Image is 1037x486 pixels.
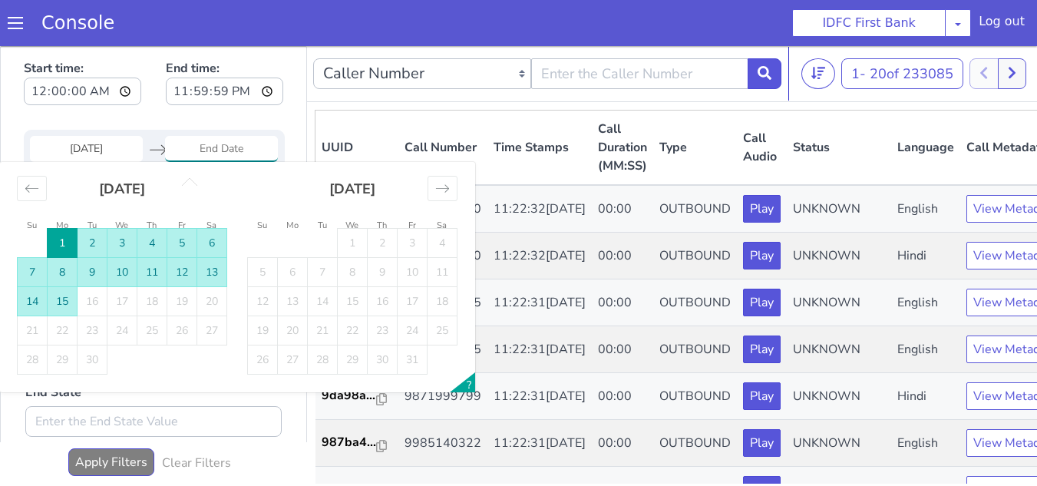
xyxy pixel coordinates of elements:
td: Choose Monday, September 15, 2025 as your check-out date. It’s available. [48,241,78,270]
td: Hindi [891,421,960,468]
td: Not available. Sunday, October 26, 2025 [248,299,278,329]
div: Move backward to switch to the previous month. [17,130,47,155]
td: Not available. Monday, September 22, 2025 [48,270,78,299]
button: IDFC First Bank [792,9,946,37]
td: Choose Thursday, September 4, 2025 as your check-out date. It’s available. [137,183,167,212]
small: Tu [318,174,327,185]
td: Not available. Thursday, September 18, 2025 [137,241,167,270]
td: 11:22:31[DATE] [487,421,592,468]
button: Apply Filters [68,402,154,430]
button: Play [743,383,781,411]
td: 00:00 [592,374,653,421]
td: OUTBOUND [653,280,737,327]
td: Not available. Wednesday, September 24, 2025 [107,270,137,299]
small: Fr [408,174,416,185]
td: Not available. Thursday, October 2, 2025 [368,183,398,212]
td: Not available. Monday, October 6, 2025 [278,212,308,241]
a: 9da98a... [322,340,392,359]
td: Hindi [891,187,960,233]
strong: [DATE] [329,134,375,152]
small: Th [377,174,387,185]
td: 00:00 [592,187,653,233]
td: OUTBOUND [653,374,737,421]
small: Th [147,174,157,185]
td: Not available. Tuesday, October 21, 2025 [308,270,338,299]
input: Start Date [30,90,143,116]
button: Play [743,196,781,223]
input: End Date [165,90,278,116]
th: Call Audio [737,64,787,140]
button: Play [743,336,781,364]
th: Type [653,64,737,140]
td: Not available. Friday, October 31, 2025 [398,299,428,329]
td: Not available. Monday, October 27, 2025 [278,299,308,329]
td: UNKNOWN [787,280,891,327]
td: Not available. Wednesday, October 15, 2025 [338,241,368,270]
p: 987ba4... [322,387,377,405]
button: Play [743,243,781,270]
td: Not available. Thursday, October 16, 2025 [368,241,398,270]
span: 20 of 233085 [870,18,953,37]
td: Not available. Saturday, October 11, 2025 [428,212,457,241]
td: Choose Tuesday, September 9, 2025 as your check-out date. It’s available. [78,212,107,241]
input: Start time: [24,31,141,59]
input: Enter the End State Value [25,360,282,391]
td: OUTBOUND [653,233,737,280]
td: OUTBOUND [653,421,737,468]
td: Not available. Saturday, October 25, 2025 [428,270,457,299]
td: 11:22:32[DATE] [487,139,592,187]
td: Not available. Monday, September 29, 2025 [48,299,78,329]
td: Not available. Thursday, October 30, 2025 [368,299,398,329]
th: Language [891,64,960,140]
td: Choose Saturday, September 13, 2025 as your check-out date. It’s available. [197,212,227,241]
input: Enter the Caller Number [531,12,749,43]
td: Not available. Wednesday, October 1, 2025 [338,183,368,212]
td: Not available. Tuesday, September 23, 2025 [78,270,107,299]
td: UNKNOWN [787,187,891,233]
a: Console [23,12,133,34]
td: Not available. Thursday, September 25, 2025 [137,270,167,299]
td: Not available. Sunday, September 28, 2025 [18,299,48,329]
td: 00:00 [592,327,653,374]
td: UNKNOWN [787,139,891,187]
td: Not available. Wednesday, October 29, 2025 [338,299,368,329]
th: Call Duration (MM:SS) [592,64,653,140]
td: Choose Wednesday, September 10, 2025 as your check-out date. It’s available. [107,212,137,241]
td: Not available. Tuesday, October 28, 2025 [308,299,338,329]
small: Fr [178,174,186,185]
small: Tu [88,174,97,185]
td: 00:00 [592,421,653,468]
td: 00:00 [592,280,653,327]
td: OUTBOUND [653,327,737,374]
button: 1- 20of 233085 [841,12,963,43]
td: UNKNOWN [787,233,891,280]
td: Choose Saturday, September 6, 2025 as your check-out date. It’s available. [197,183,227,212]
td: Not available. Friday, October 17, 2025 [398,241,428,270]
td: Selected as start date. Monday, September 1, 2025 [48,183,78,212]
td: 00:00 [592,233,653,280]
td: 11:22:31[DATE] [487,327,592,374]
a: 987ba4... [322,387,392,405]
p: 9da98a... [322,340,377,359]
td: Not available. Thursday, October 23, 2025 [368,270,398,299]
td: Not available. Tuesday, September 16, 2025 [78,241,107,270]
td: English [891,233,960,280]
label: Start time: [24,8,141,64]
span: ? [467,332,471,346]
td: Not available. Saturday, September 20, 2025 [197,241,227,270]
td: Hindi [891,327,960,374]
td: Not available. Sunday, October 19, 2025 [248,270,278,299]
button: Play [743,149,781,177]
div: Log out [979,12,1025,37]
td: Not available. Tuesday, September 30, 2025 [78,299,107,329]
small: Su [27,174,37,185]
th: Status [787,64,891,140]
button: Play [743,430,781,458]
h6: Clear Filters [162,410,231,425]
small: Su [257,174,267,185]
td: Choose Friday, September 5, 2025 as your check-out date. It’s available. [167,183,197,212]
td: OUTBOUND [653,187,737,233]
td: Not available. Sunday, September 21, 2025 [18,270,48,299]
td: Not available. Monday, October 13, 2025 [278,241,308,270]
td: Not available. Sunday, October 12, 2025 [248,241,278,270]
